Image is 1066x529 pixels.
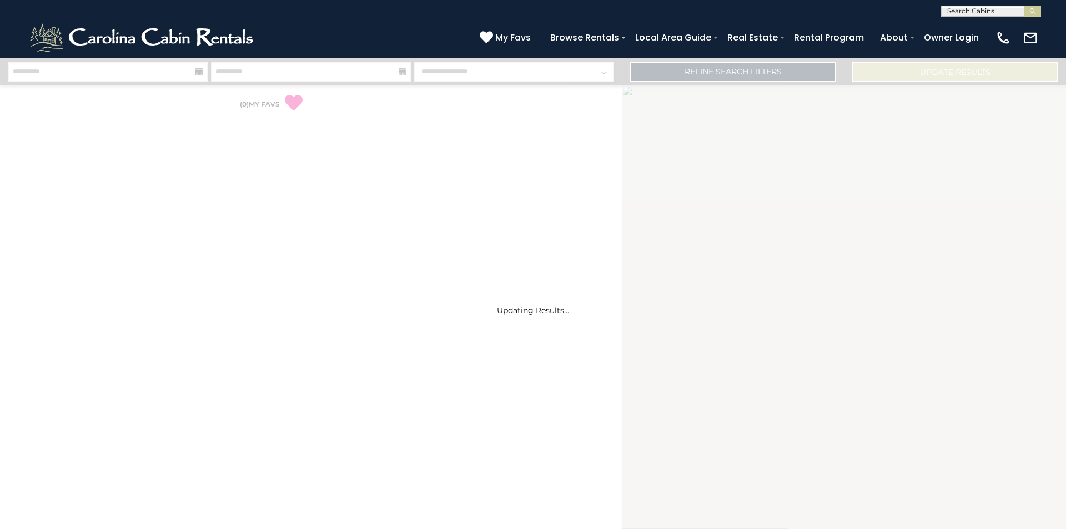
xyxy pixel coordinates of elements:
img: phone-regular-white.png [995,30,1011,46]
span: My Favs [495,31,531,44]
a: Owner Login [918,28,984,47]
img: mail-regular-white.png [1023,30,1038,46]
a: Real Estate [722,28,783,47]
a: My Favs [480,31,534,45]
a: Local Area Guide [630,28,717,47]
a: Rental Program [788,28,869,47]
a: Browse Rentals [545,28,625,47]
img: White-1-2.png [28,21,258,54]
a: About [874,28,913,47]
